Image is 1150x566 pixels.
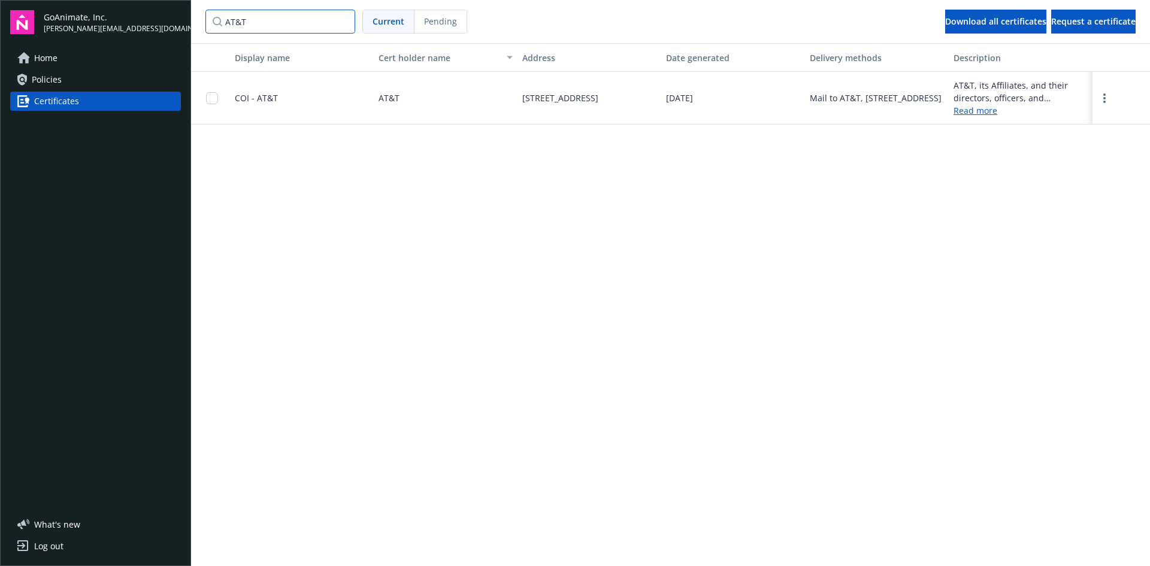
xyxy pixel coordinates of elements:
[34,92,79,111] span: Certificates
[954,104,1088,117] a: Read more
[34,49,57,68] span: Home
[10,10,34,34] img: navigator-logo.svg
[954,52,1088,64] div: Description
[230,43,374,72] button: Display name
[414,10,467,33] span: Pending
[661,43,805,72] button: Date generated
[235,52,369,64] div: Display name
[373,15,404,28] span: Current
[34,518,80,531] span: What ' s new
[379,52,500,64] div: Cert holder name
[666,52,800,64] div: Date generated
[945,16,1046,27] span: Download all certificates
[945,10,1046,34] button: Download all certificates
[522,52,656,64] div: Address
[379,92,400,104] span: AT&T
[374,43,517,72] button: Cert holder name
[10,70,181,89] a: Policies
[10,518,99,531] button: What's new
[44,11,181,23] span: GoAnimate, Inc.
[805,43,949,72] button: Delivery methods
[1097,91,1112,105] a: more
[666,92,693,104] span: [DATE]
[949,43,1092,72] button: Description
[32,70,62,89] span: Policies
[205,10,355,34] input: Filter certificates...
[10,92,181,111] a: Certificates
[44,10,181,34] button: GoAnimate, Inc.[PERSON_NAME][EMAIL_ADDRESS][DOMAIN_NAME]
[810,52,944,64] div: Delivery methods
[10,49,181,68] a: Home
[206,92,218,104] input: Toggle Row Selected
[517,43,661,72] button: Address
[44,23,181,34] span: [PERSON_NAME][EMAIL_ADDRESS][DOMAIN_NAME]
[1051,10,1136,34] button: Request a certificate
[954,79,1088,104] div: AT&T, its Affiliates, and their directors, officers, and employees are included as additional ins...
[424,15,457,28] span: Pending
[34,537,63,556] div: Log out
[1051,16,1136,27] span: Request a certificate
[810,92,942,104] div: Mail to AT&T, [STREET_ADDRESS]
[522,92,598,104] span: [STREET_ADDRESS]
[235,92,278,104] span: COI - AT&T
